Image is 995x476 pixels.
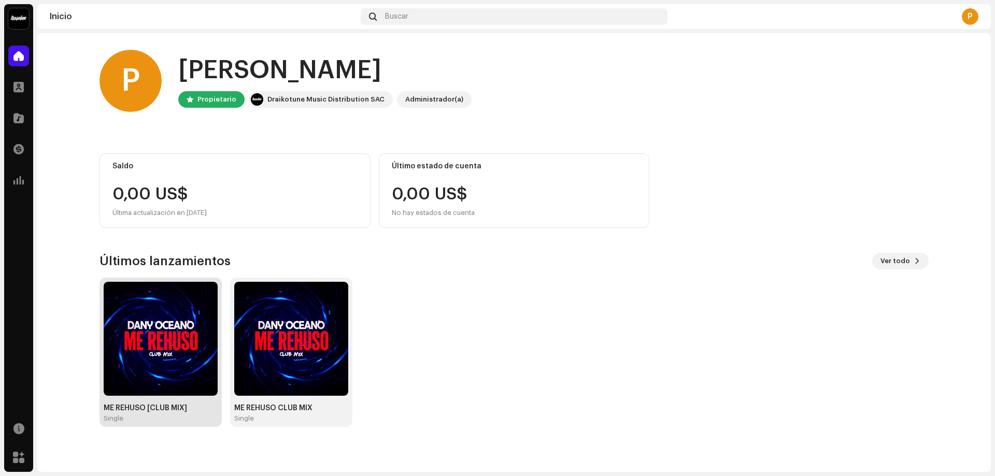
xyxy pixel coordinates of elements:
[872,253,929,269] button: Ver todo
[50,12,357,21] div: Inicio
[99,153,371,228] re-o-card-value: Saldo
[99,50,162,112] div: P
[405,93,463,106] div: Administrador(a)
[197,93,236,106] div: Propietario
[880,251,910,271] span: Ver todo
[251,93,263,106] img: 10370c6a-d0e2-4592-b8a2-38f444b0ca44
[385,12,408,21] span: Buscar
[104,282,218,396] img: d16c6555-1953-425c-9310-d9c5d4cb8587
[962,8,978,25] div: P
[267,93,385,106] div: Draikotune Music Distribution SAC
[234,282,348,396] img: 160610f3-50ba-45ce-ad6c-f62e9d0cb9be
[112,162,358,170] div: Saldo
[234,404,348,412] div: ME REHUSO CLUB MIX
[99,253,231,269] h3: Últimos lanzamientos
[178,54,472,87] div: [PERSON_NAME]
[379,153,650,228] re-o-card-value: Último estado de cuenta
[104,404,218,412] div: ME REHUSO [CLUB MIX]
[104,414,123,423] div: Single
[392,207,475,219] div: No hay estados de cuenta
[392,162,637,170] div: Último estado de cuenta
[234,414,254,423] div: Single
[112,207,358,219] div: Última actualización en [DATE]
[8,8,29,29] img: 10370c6a-d0e2-4592-b8a2-38f444b0ca44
